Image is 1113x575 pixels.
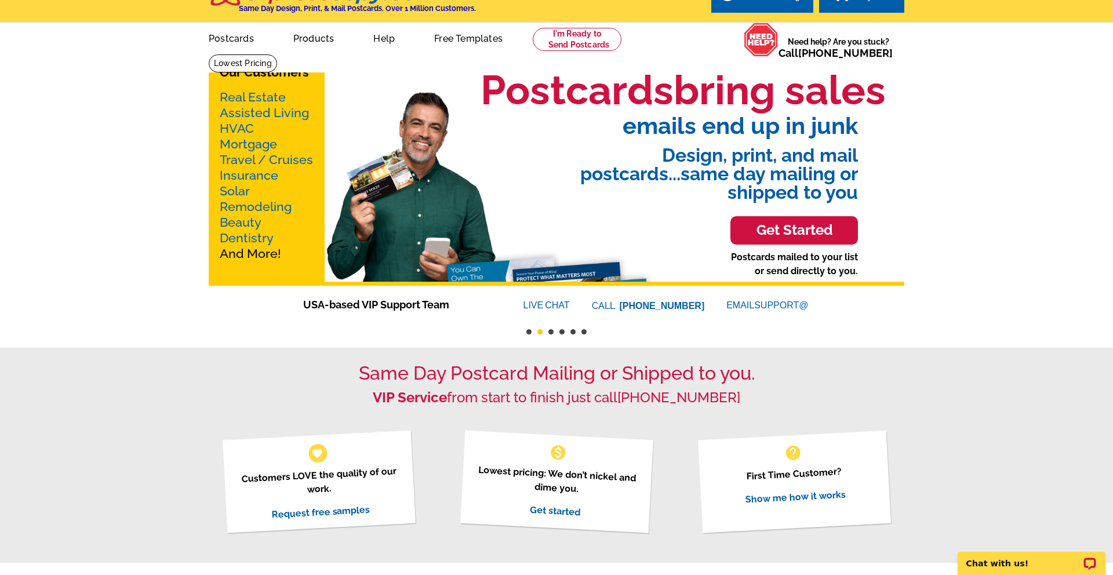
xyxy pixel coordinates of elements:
a: Dentistry [220,231,274,245]
a: LIVECHAT [523,300,570,310]
button: 2 of 6 [537,329,543,334]
a: Free Templates [416,24,521,51]
span: USA-based VIP Support Team [303,297,489,312]
button: 6 of 6 [581,329,587,334]
span: emails end up in junk [453,114,858,137]
a: Request free samples [271,504,370,520]
a: Travel / Cruises [220,152,313,167]
a: Show me how it works [745,489,846,505]
a: HVAC [220,121,254,136]
a: [PHONE_NUMBER] [620,301,705,311]
span: help [784,443,802,462]
button: 1 of 6 [526,329,532,334]
h4: Same Day Design, Print, & Mail Postcards. Over 1 Million Customers. [239,4,476,13]
iframe: LiveChat chat widget [950,538,1113,575]
p: Postcards mailed to your list or send directly to you. [731,250,858,278]
p: And More! [220,89,314,261]
span: favorite [311,447,323,459]
p: Lowest pricing: We don’t nickel and dime you. [474,463,638,499]
strong: VIP Service [373,389,447,406]
a: Get Started [730,202,858,250]
a: Mortgage [220,137,277,151]
a: Real Estate [220,90,286,104]
h3: Get Started [745,222,843,239]
h2: from start to finish just call [209,390,904,406]
a: Get started [529,504,580,518]
span: Design, print, and mail postcards...same day mailing or shipped to you [453,137,858,202]
span: monetization_on [549,443,568,462]
a: Insurance [220,168,278,183]
a: Beauty [220,215,261,230]
img: help [744,23,779,57]
a: Remodeling [220,199,292,214]
a: [PHONE_NUMBER] [798,47,893,59]
h1: Same Day Postcard Mailing or Shipped to you. [209,362,904,384]
button: 3 of 6 [548,329,554,334]
a: EMAILSUPPORT@ [726,300,810,310]
p: First Time Customer? [712,463,875,485]
font: CALL [592,299,617,313]
a: [PHONE_NUMBER] [617,389,740,406]
p: Customers LOVE the quality of our work. [237,464,401,500]
button: 5 of 6 [570,329,576,334]
a: Products [275,24,353,51]
button: 4 of 6 [559,329,565,334]
a: Solar [220,184,250,198]
span: Call [779,47,893,59]
font: SUPPORT@ [754,299,810,312]
a: Postcards [190,24,272,51]
span: Need help? Are you stuck? [779,36,899,59]
a: Assisted Living [220,105,309,120]
a: Help [355,24,413,51]
font: LIVE [523,299,545,312]
h1: Postcards bring sales [481,65,886,114]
